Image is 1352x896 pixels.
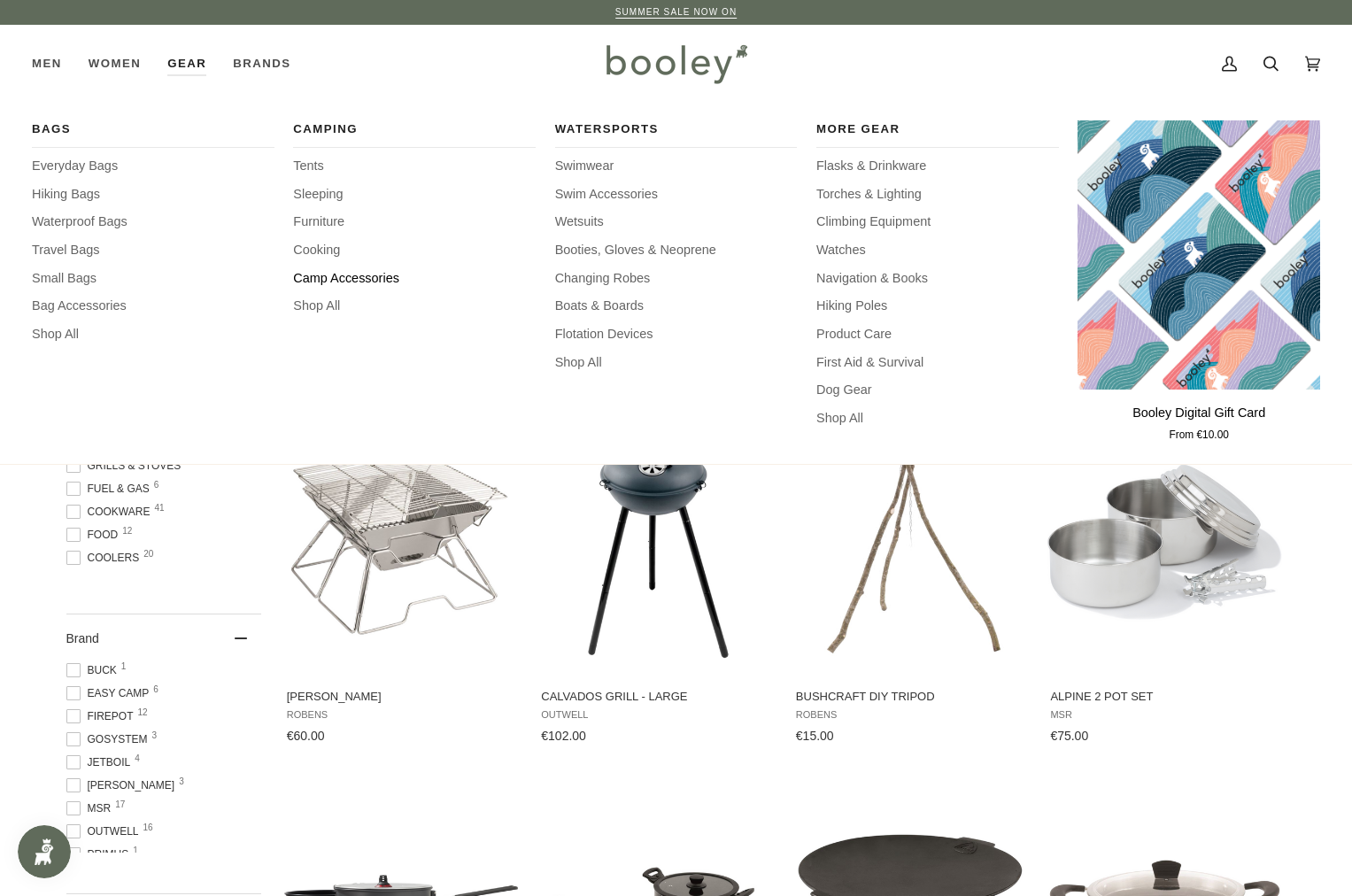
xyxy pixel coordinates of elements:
a: Shop All [816,409,1059,429]
a: Sleeping [293,185,536,205]
product-grid-item: Booley Digital Gift Card [1078,120,1320,444]
span: Brand [66,631,99,645]
span: Swimwear [555,157,798,176]
span: Brands [233,55,290,73]
a: SUMMER SALE NOW ON [615,7,738,17]
span: Grills & Stoves [66,458,187,474]
span: €15.00 [796,729,834,743]
a: Flotation Devices [555,325,798,344]
a: Dog Gear [816,381,1059,400]
span: Calvados Grill - Large [541,689,770,705]
a: Alpine 2 Pot Set [1047,410,1282,750]
img: Outwell Calvados Grill - Large Black / Grey - Booley Galway [538,425,773,660]
span: €75.00 [1050,729,1088,743]
a: Bushcraft DIY Tripod [793,410,1028,750]
a: Changing Robes [555,269,798,289]
span: 41 [154,504,164,513]
a: First Aid & Survival [816,353,1059,373]
img: Robens Wayne Grill - Booley Galway [284,425,519,660]
span: Women [89,55,141,73]
span: 6 [154,481,159,490]
a: Camp Accessories [293,269,536,289]
a: Tents [293,157,536,176]
span: MSR [66,800,117,816]
product-grid-item-variant: €10.00 [1078,120,1320,390]
span: Torches & Lighting [816,185,1059,205]
a: Men [32,25,75,103]
a: Brands [220,25,304,103]
span: 1 [133,846,138,855]
span: Bags [32,120,274,138]
span: Food [66,527,124,543]
span: Everyday Bags [32,157,274,176]
a: Hiking Bags [32,185,274,205]
span: Coolers [66,550,145,566]
a: Product Care [816,325,1059,344]
a: Small Bags [32,269,274,289]
span: Bag Accessories [32,297,274,316]
a: Booley Digital Gift Card [1078,397,1320,444]
img: Booley [599,38,753,89]
span: From €10.00 [1169,428,1228,444]
a: Bags [32,120,274,148]
span: Fuel & Gas [66,481,155,497]
span: Shop All [293,297,536,316]
span: Buck [66,662,122,678]
a: Gear [154,25,220,103]
span: 3 [179,777,184,786]
span: 12 [122,527,132,536]
a: Furniture [293,212,536,232]
a: More Gear [816,120,1059,148]
span: Firepot [66,708,139,724]
a: Flasks & Drinkware [816,157,1059,176]
iframe: Button to open loyalty program pop-up [18,825,71,878]
span: 12 [138,708,148,717]
a: Swim Accessories [555,185,798,205]
a: Waterproof Bags [32,212,274,232]
a: Watches [816,241,1059,260]
span: Robens [287,709,516,721]
span: Jetboil [66,754,136,770]
a: Shop All [555,353,798,373]
span: €60.00 [287,729,325,743]
a: Navigation & Books [816,269,1059,289]
a: Shop All [32,325,274,344]
a: Calvados Grill - Large [538,410,773,750]
span: Hiking Poles [816,297,1059,316]
a: Climbing Equipment [816,212,1059,232]
div: Women [75,25,154,103]
a: Camping [293,120,536,148]
span: Booties, Gloves & Neoprene [555,241,798,260]
span: Cookware [66,504,156,520]
a: Travel Bags [32,241,274,260]
span: Robens [796,709,1025,721]
span: GoSystem [66,731,153,747]
span: Camping [293,120,536,138]
a: Booley Digital Gift Card [1078,120,1320,390]
span: 17 [115,800,125,809]
span: 20 [143,550,153,559]
a: Boats & Boards [555,297,798,316]
a: Wetsuits [555,212,798,232]
span: Men [32,55,62,73]
span: Outwell [66,823,144,839]
span: Easy Camp [66,685,155,701]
